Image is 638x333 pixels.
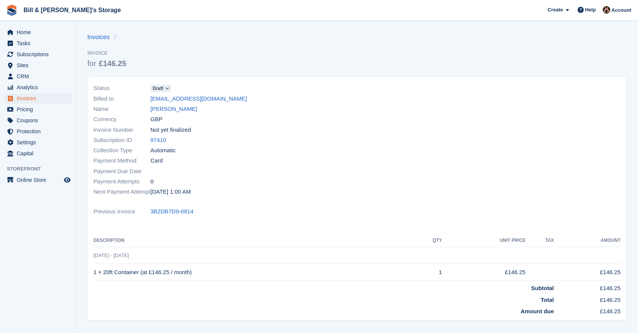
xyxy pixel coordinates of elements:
a: menu [4,27,72,38]
span: CRM [17,71,62,82]
span: Invoices [17,93,62,104]
span: 0 [150,177,153,186]
td: 1 × 20ft Container (at £146.25 / month) [93,264,412,281]
span: Pricing [17,104,62,115]
strong: Total [541,297,554,303]
a: menu [4,137,72,148]
a: menu [4,93,72,104]
time: 2025-10-02 00:00:36 UTC [150,188,191,196]
span: Tasks [17,38,62,49]
span: Help [585,6,596,14]
span: Create [548,6,563,14]
span: Invoice [87,49,126,57]
a: menu [4,115,72,126]
span: Payment Attempts [93,177,150,186]
strong: Subtotal [531,285,554,291]
span: Card [150,156,163,165]
span: [DATE] - [DATE] [93,253,129,258]
span: Currency [93,115,150,124]
span: Draft [153,85,163,92]
a: menu [4,82,72,93]
a: Preview store [63,175,72,185]
th: Description [93,235,412,247]
span: Subscriptions [17,49,62,60]
a: menu [4,175,72,185]
td: £146.25 [442,264,526,281]
span: Subscription ID [93,136,150,145]
span: Settings [17,137,62,148]
a: Draft [150,84,171,93]
a: menu [4,49,72,60]
span: Billed to [93,95,150,103]
a: menu [4,126,72,137]
td: £146.25 [554,293,621,305]
a: menu [4,60,72,71]
span: Collection Type [93,146,150,155]
th: Unit Price [442,235,526,247]
span: Sites [17,60,62,71]
span: for [87,59,96,68]
span: Previous Invoice [93,207,150,216]
span: Invoice Number [93,126,150,134]
span: Status [93,84,150,93]
span: Coupons [17,115,62,126]
span: Next Payment Attempt [93,188,150,196]
a: 3B2DB7D9-0814 [150,207,193,216]
th: Amount [554,235,621,247]
td: 1 [412,264,442,281]
span: Payment Due Date [93,167,150,176]
span: Name [93,105,150,114]
a: 97410 [150,136,166,145]
th: QTY [412,235,442,247]
a: Invoices [87,33,114,42]
span: Online Store [17,175,62,185]
td: £146.25 [554,304,621,316]
img: Jack Bottesch [603,6,610,14]
img: stora-icon-8386f47178a22dfd0bd8f6a31ec36ba5ce8667c1dd55bd0f319d3a0aa187defe.svg [6,5,17,16]
a: menu [4,148,72,159]
span: Capital [17,148,62,159]
nav: breadcrumbs [87,33,126,42]
strong: Amount due [521,308,554,314]
span: Storefront [7,165,76,173]
td: £146.25 [554,281,621,293]
a: menu [4,104,72,115]
a: menu [4,38,72,49]
span: Payment Method [93,156,150,165]
a: [EMAIL_ADDRESS][DOMAIN_NAME] [150,95,247,103]
td: £146.25 [554,264,621,281]
a: [PERSON_NAME] [150,105,197,114]
a: Bill & [PERSON_NAME]'s Storage [21,4,124,16]
span: Account [611,6,631,14]
span: Not yet finalized [150,126,191,134]
span: Automatic [150,146,176,155]
span: GBP [150,115,163,124]
span: Home [17,27,62,38]
a: menu [4,71,72,82]
span: Analytics [17,82,62,93]
span: £146.25 [99,59,126,68]
th: Tax [526,235,554,247]
span: Protection [17,126,62,137]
